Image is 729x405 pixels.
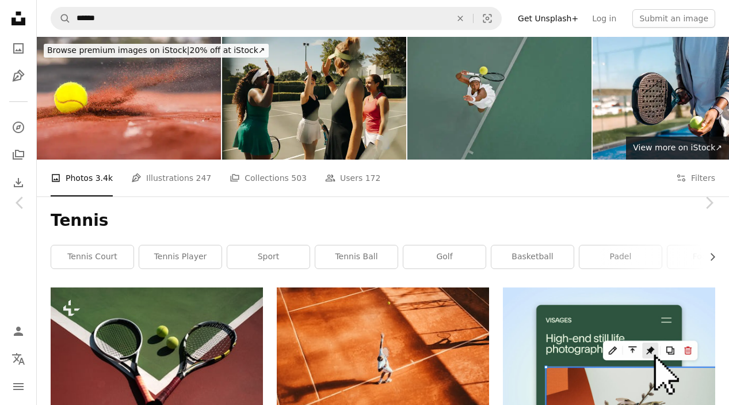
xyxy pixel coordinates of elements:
[403,245,486,268] a: golf
[325,160,380,196] a: Users 172
[7,320,30,343] a: Log in / Sign up
[491,245,574,268] a: basketball
[448,7,473,29] button: Clear
[44,44,269,58] div: 20% off at iStock ↗
[7,347,30,370] button: Language
[407,37,591,160] img: Tennis player playing in tennis court
[315,245,398,268] a: tennis ball
[676,160,715,196] button: Filters
[689,147,729,258] a: Next
[7,116,30,139] a: Explore
[632,9,715,28] button: Submit an image
[474,7,501,29] button: Visual search
[51,245,133,268] a: tennis court
[7,37,30,60] a: Photos
[585,9,623,28] a: Log in
[291,172,307,184] span: 503
[7,65,30,88] a: Illustrations
[37,37,221,160] img: Clay Tennis Court
[47,46,189,55] span: Browse premium images on iStock |
[633,143,722,152] span: View more on iStock ↗
[7,143,30,166] a: Collections
[365,172,381,184] span: 172
[139,245,222,268] a: tennis player
[196,172,212,184] span: 247
[51,7,71,29] button: Search Unsplash
[230,160,307,196] a: Collections 503
[626,137,729,160] a: View more on iStock↗
[37,37,276,65] a: Browse premium images on iStock|20% off at iStock↗
[227,245,310,268] a: sport
[51,210,715,231] h1: Tennis
[51,353,263,364] a: two tennis rackets and two tennis balls on a tennis court
[222,37,406,160] img: Group of women celebrating on tennis court, waving and high-fiving after a successful team match
[277,353,489,364] a: man playing tennis
[7,375,30,398] button: Menu
[131,160,211,196] a: Illustrations 247
[579,245,662,268] a: padel
[51,7,502,30] form: Find visuals sitewide
[511,9,585,28] a: Get Unsplash+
